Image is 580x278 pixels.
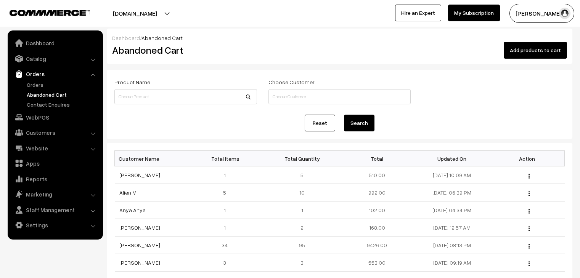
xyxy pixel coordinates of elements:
[10,36,100,50] a: Dashboard
[265,184,340,201] td: 10
[339,236,415,254] td: 9426.00
[509,4,574,23] button: [PERSON_NAME]…
[339,254,415,272] td: 553.00
[10,203,100,217] a: Staff Management
[112,35,140,41] a: Dashboard
[415,201,490,219] td: [DATE] 04:34 PM
[305,115,335,131] a: Reset
[119,207,146,213] a: Anya Anya
[190,254,265,272] td: 3
[268,89,411,104] input: Choose Customer
[86,4,184,23] button: [DOMAIN_NAME]
[415,236,490,254] td: [DATE] 08:13 PM
[529,244,530,249] img: Menu
[344,115,374,131] button: Search
[10,110,100,124] a: WebPOS
[339,166,415,184] td: 510.00
[190,236,265,254] td: 34
[114,89,257,104] input: Choose Product
[10,218,100,232] a: Settings
[415,151,490,166] th: Updated On
[10,10,90,16] img: COMMMERCE
[10,52,100,66] a: Catalog
[25,101,100,109] a: Contact Enquires
[504,42,567,59] button: Add products to cart
[112,34,567,42] div: /
[119,224,160,231] a: [PERSON_NAME]
[119,242,160,248] a: [PERSON_NAME]
[529,191,530,196] img: Menu
[190,201,265,219] td: 1
[415,166,490,184] td: [DATE] 10:09 AM
[10,141,100,155] a: Website
[339,219,415,236] td: 168.00
[190,166,265,184] td: 1
[529,174,530,179] img: Menu
[141,35,183,41] span: Abandoned Cart
[265,201,340,219] td: 1
[10,8,76,17] a: COMMMERCE
[415,184,490,201] td: [DATE] 06:39 PM
[119,172,160,178] a: [PERSON_NAME]
[10,67,100,81] a: Orders
[490,151,565,166] th: Action
[339,184,415,201] td: 992.00
[265,236,340,254] td: 95
[529,226,530,231] img: Menu
[190,151,265,166] th: Total Items
[10,187,100,201] a: Marketing
[25,81,100,89] a: Orders
[25,91,100,99] a: Abandoned Cart
[265,151,340,166] th: Total Quantity
[10,126,100,139] a: Customers
[268,78,315,86] label: Choose Customer
[559,8,570,19] img: user
[190,219,265,236] td: 1
[529,209,530,214] img: Menu
[448,5,500,21] a: My Subscription
[339,151,415,166] th: Total
[115,151,190,166] th: Customer Name
[529,261,530,266] img: Menu
[190,184,265,201] td: 5
[119,189,137,196] a: Alien M
[114,78,150,86] label: Product Name
[10,172,100,186] a: Reports
[415,254,490,272] td: [DATE] 09:19 AM
[112,44,256,56] h2: Abandoned Cart
[265,254,340,272] td: 3
[119,259,160,266] a: [PERSON_NAME]
[415,219,490,236] td: [DATE] 12:57 AM
[10,157,100,170] a: Apps
[395,5,441,21] a: Hire an Expert
[265,166,340,184] td: 5
[339,201,415,219] td: 102.00
[265,219,340,236] td: 2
